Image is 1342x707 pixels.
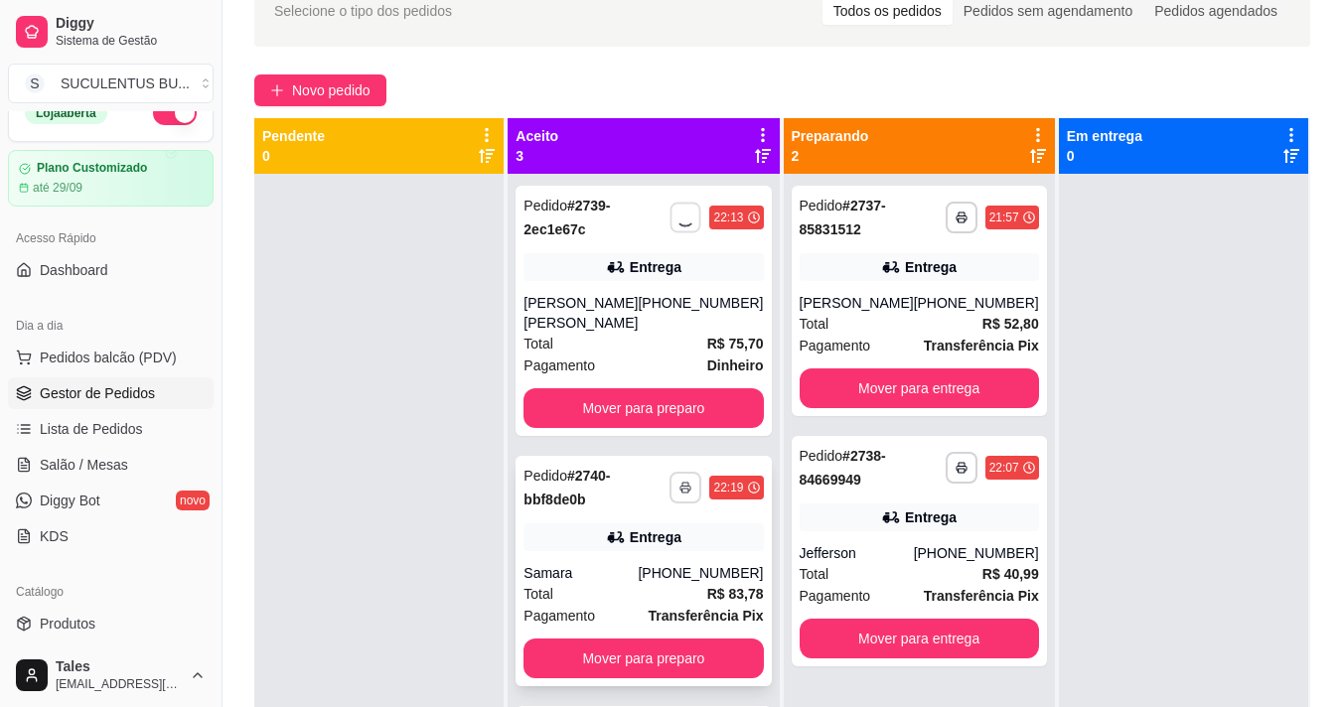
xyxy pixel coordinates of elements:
span: Gestor de Pedidos [40,383,155,403]
span: Lista de Pedidos [40,419,143,439]
strong: Transferência Pix [924,338,1039,353]
strong: R$ 40,99 [982,566,1039,582]
span: Produtos [40,614,95,634]
p: Em entrega [1067,126,1142,146]
div: [PERSON_NAME] [PERSON_NAME] [523,293,638,333]
span: Total [800,563,829,585]
div: Entrega [905,507,957,527]
p: Pendente [262,126,325,146]
div: Jefferson [800,543,914,563]
div: 22:19 [713,480,743,495]
span: Novo pedido [292,79,371,101]
p: 3 [516,146,558,166]
article: Plano Customizado [37,161,147,176]
strong: Transferência Pix [924,588,1039,604]
div: [PERSON_NAME] [800,293,914,313]
p: Preparando [792,126,869,146]
strong: R$ 83,78 [707,586,764,602]
div: [PHONE_NUMBER] [638,563,763,583]
span: Total [523,333,553,354]
span: Pedido [523,468,567,484]
div: Loja aberta [25,102,107,124]
span: Sistema de Gestão [56,33,206,49]
p: 0 [262,146,325,166]
span: Total [523,583,553,605]
div: Entrega [905,257,957,277]
span: Total [800,313,829,335]
button: Select a team [8,64,214,103]
div: [PHONE_NUMBER] [914,543,1039,563]
span: Pagamento [523,605,595,627]
div: [PHONE_NUMBER] [638,293,763,333]
div: [PHONE_NUMBER] [914,293,1039,313]
button: Mover para preparo [523,638,763,678]
div: Catálogo [8,576,214,608]
div: 21:57 [989,210,1019,225]
article: até 29/09 [33,180,82,196]
div: 22:07 [989,460,1019,476]
span: Pagamento [800,585,871,607]
span: Pedido [800,198,843,213]
strong: R$ 52,80 [982,316,1039,332]
span: Salão / Mesas [40,455,128,475]
span: Pagamento [800,335,871,356]
button: Mover para entrega [800,368,1039,408]
span: Pedido [800,448,843,464]
strong: R$ 75,70 [707,336,764,352]
span: Diggy Bot [40,491,100,510]
p: 2 [792,146,869,166]
button: Alterar Status [153,101,197,125]
span: Pedido [523,198,567,213]
p: 0 [1067,146,1142,166]
span: [EMAIL_ADDRESS][DOMAIN_NAME] [56,676,182,692]
span: KDS [40,526,69,546]
div: 22:13 [713,210,743,225]
p: Aceito [516,126,558,146]
span: S [25,73,45,93]
div: Acesso Rápido [8,222,214,254]
strong: # 2738-84669949 [800,448,886,488]
span: Pedidos balcão (PDV) [40,348,177,367]
strong: Dinheiro [707,357,764,373]
div: Dia a dia [8,310,214,342]
strong: # 2740-bbf8de0b [523,468,610,507]
button: Mover para entrega [800,619,1039,658]
strong: # 2739-2ec1e67c [523,198,610,237]
button: Mover para preparo [523,388,763,428]
strong: # 2737-85831512 [800,198,886,237]
div: SUCULENTUS BU ... [61,73,190,93]
span: plus [270,83,284,97]
div: Samara [523,563,638,583]
span: Pagamento [523,354,595,376]
strong: Transferência Pix [649,608,764,624]
span: Diggy [56,15,206,33]
span: Dashboard [40,260,108,280]
div: Entrega [630,527,681,547]
span: Tales [56,658,182,676]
